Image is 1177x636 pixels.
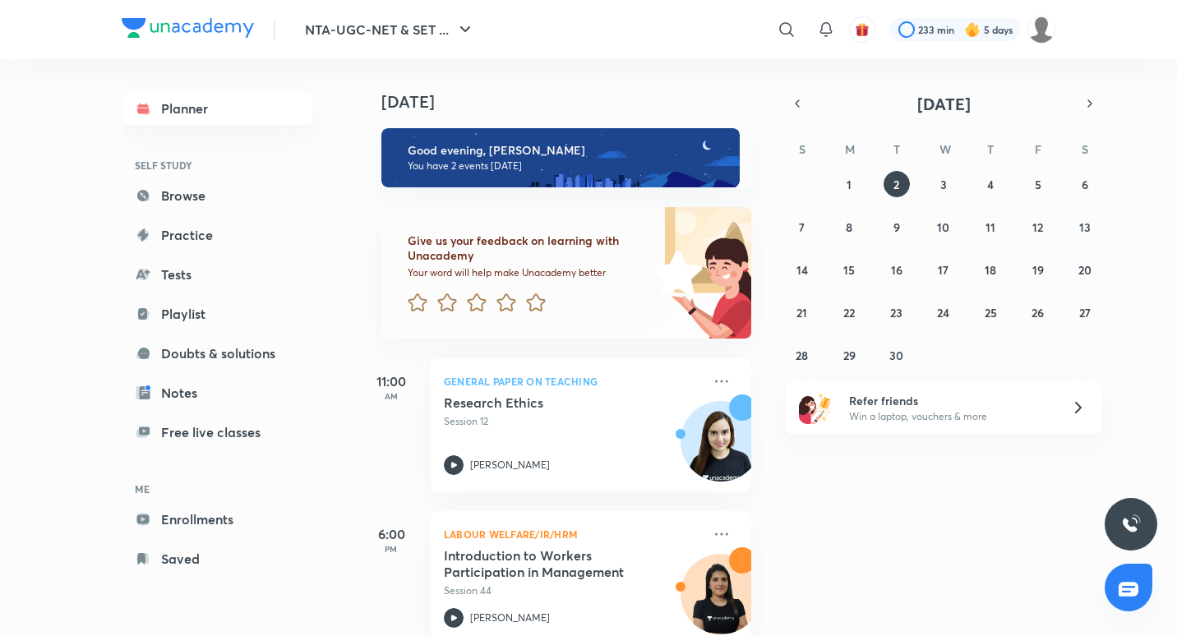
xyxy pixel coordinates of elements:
button: September 6, 2025 [1072,171,1098,197]
a: Free live classes [122,416,312,449]
a: Browse [122,179,312,212]
h6: Good evening, [PERSON_NAME] [408,143,725,158]
button: September 10, 2025 [930,214,957,240]
abbr: September 29, 2025 [843,348,856,363]
p: AM [358,391,424,401]
abbr: September 30, 2025 [889,348,903,363]
abbr: September 24, 2025 [937,305,949,320]
abbr: September 27, 2025 [1079,305,1091,320]
button: September 12, 2025 [1025,214,1051,240]
p: Session 12 [444,414,702,429]
img: streak [964,21,981,38]
button: September 27, 2025 [1072,299,1098,325]
button: September 8, 2025 [836,214,862,240]
button: September 18, 2025 [977,256,1004,283]
a: Doubts & solutions [122,337,312,370]
p: Win a laptop, vouchers & more [849,409,1051,424]
abbr: September 2, 2025 [893,177,899,192]
a: Notes [122,376,312,409]
abbr: Wednesday [939,141,951,157]
p: You have 2 events [DATE] [408,159,725,173]
p: General Paper on Teaching [444,371,702,391]
abbr: Saturday [1082,141,1088,157]
p: [PERSON_NAME] [470,611,550,625]
abbr: September 26, 2025 [1032,305,1044,320]
abbr: September 23, 2025 [890,305,902,320]
abbr: September 3, 2025 [940,177,947,192]
img: Company Logo [122,18,254,38]
button: September 7, 2025 [789,214,815,240]
abbr: Sunday [799,141,805,157]
button: September 20, 2025 [1072,256,1098,283]
a: Practice [122,219,312,251]
h6: Give us your feedback on learning with Unacademy [408,233,648,263]
abbr: September 11, 2025 [985,219,995,235]
button: September 25, 2025 [977,299,1004,325]
h6: SELF STUDY [122,151,312,179]
img: feedback_image [598,207,751,339]
abbr: September 8, 2025 [846,219,852,235]
p: Session 44 [444,583,702,598]
p: Labour Welfare/IR/HRM [444,524,702,544]
p: Your word will help make Unacademy better [408,266,648,279]
button: September 9, 2025 [884,214,910,240]
button: September 3, 2025 [930,171,957,197]
abbr: September 4, 2025 [987,177,994,192]
button: September 28, 2025 [789,342,815,368]
h4: [DATE] [381,92,768,112]
button: September 1, 2025 [836,171,862,197]
abbr: September 28, 2025 [796,348,808,363]
a: Enrollments [122,503,312,536]
abbr: September 9, 2025 [893,219,900,235]
abbr: September 12, 2025 [1032,219,1043,235]
abbr: Friday [1035,141,1041,157]
button: September 23, 2025 [884,299,910,325]
img: Avatar [681,410,760,489]
abbr: September 10, 2025 [937,219,949,235]
h5: 11:00 [358,371,424,391]
button: September 15, 2025 [836,256,862,283]
abbr: September 16, 2025 [891,262,902,278]
abbr: September 22, 2025 [843,305,855,320]
p: PM [358,544,424,554]
abbr: September 17, 2025 [938,262,949,278]
abbr: Tuesday [893,141,900,157]
abbr: September 18, 2025 [985,262,996,278]
h5: Research Ethics [444,394,649,411]
img: avatar [855,22,870,37]
abbr: September 25, 2025 [985,305,997,320]
a: Company Logo [122,18,254,42]
button: September 16, 2025 [884,256,910,283]
img: ravleen kaur [1027,16,1055,44]
abbr: Monday [845,141,855,157]
abbr: September 20, 2025 [1078,262,1092,278]
abbr: September 15, 2025 [843,262,855,278]
button: September 4, 2025 [977,171,1004,197]
abbr: September 14, 2025 [796,262,808,278]
p: [PERSON_NAME] [470,458,550,472]
abbr: September 6, 2025 [1082,177,1088,192]
button: September 26, 2025 [1025,299,1051,325]
button: September 13, 2025 [1072,214,1098,240]
button: September 22, 2025 [836,299,862,325]
h5: Introduction to Workers Participation in Management [444,547,649,580]
abbr: September 5, 2025 [1035,177,1041,192]
h6: ME [122,475,312,503]
button: September 19, 2025 [1025,256,1051,283]
abbr: September 13, 2025 [1079,219,1091,235]
button: September 17, 2025 [930,256,957,283]
a: Tests [122,258,312,291]
a: Playlist [122,297,312,330]
button: avatar [849,16,875,43]
abbr: September 21, 2025 [796,305,807,320]
img: ttu [1121,514,1141,534]
abbr: September 7, 2025 [799,219,805,235]
a: Saved [122,542,312,575]
abbr: September 1, 2025 [847,177,852,192]
h5: 6:00 [358,524,424,544]
button: NTA-UGC-NET & SET ... [295,13,485,46]
button: September 11, 2025 [977,214,1004,240]
button: September 24, 2025 [930,299,957,325]
button: September 14, 2025 [789,256,815,283]
abbr: September 19, 2025 [1032,262,1044,278]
